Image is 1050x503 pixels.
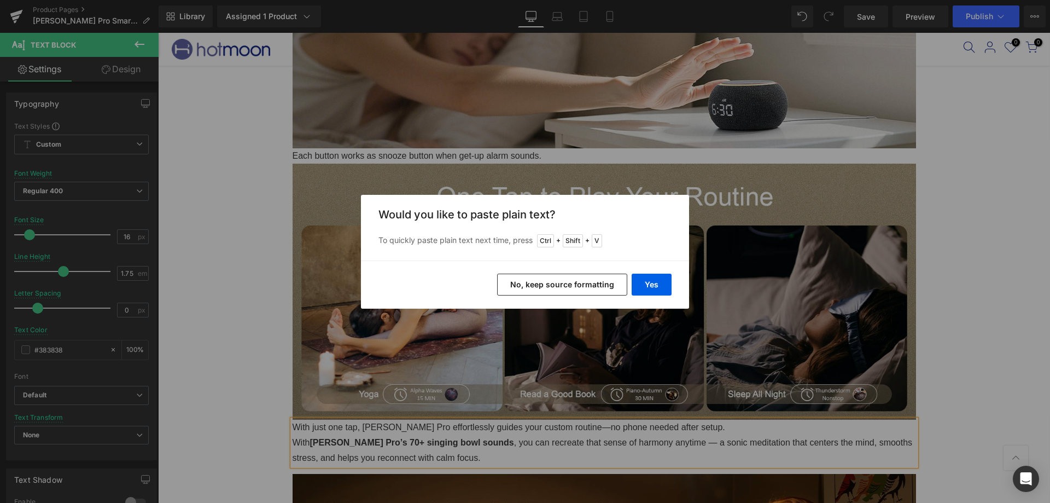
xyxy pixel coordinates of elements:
h3: Would you like to paste plain text? [378,208,672,221]
span: + [585,235,590,246]
span: + [556,235,561,246]
button: No, keep source formatting [497,274,627,296]
div: Open Intercom Messenger [1013,466,1039,492]
strong: [PERSON_NAME] Pro’s 70+ singing bowl sounds [152,405,356,414]
p: To quickly paste plain text next time, press [378,234,672,247]
p: With just one tap, [PERSON_NAME] Pro effortlessly guides your custom routine—no phone needed afte... [135,387,758,402]
p: With , you can recreate that sense of harmony anytime — a sonic meditation that centers the mind,... [135,402,758,433]
span: Shift [563,234,583,247]
span: Ctrl [537,234,554,247]
span: V [592,234,602,247]
p: Each button works as snooze button when get-up alarm sounds. [135,115,758,131]
button: Yes [632,274,672,296]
